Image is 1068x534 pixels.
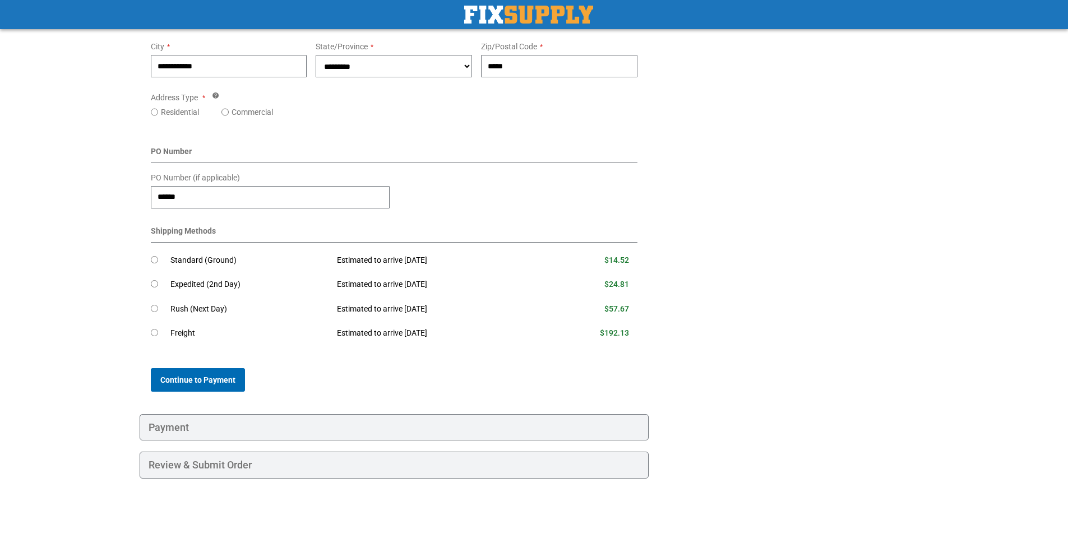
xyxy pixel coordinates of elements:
span: Address Type [151,93,198,102]
span: State/Province [316,42,368,51]
span: PO Number (if applicable) [151,173,240,182]
span: $57.67 [604,304,629,313]
span: $14.52 [604,256,629,264]
a: store logo [464,6,593,24]
span: Continue to Payment [160,375,235,384]
td: Freight [170,321,329,346]
td: Estimated to arrive [DATE] [329,297,545,322]
td: Estimated to arrive [DATE] [329,272,545,297]
div: PO Number [151,146,638,163]
button: Continue to Payment [151,368,245,392]
td: Standard (Ground) [170,248,329,273]
label: Residential [161,106,199,118]
span: $24.81 [604,280,629,289]
span: Zip/Postal Code [481,42,537,51]
div: Shipping Methods [151,225,638,243]
td: Expedited (2nd Day) [170,272,329,297]
td: Rush (Next Day) [170,297,329,322]
img: Fix Industrial Supply [464,6,593,24]
td: Estimated to arrive [DATE] [329,248,545,273]
label: Commercial [232,106,273,118]
td: Estimated to arrive [DATE] [329,321,545,346]
span: City [151,42,164,51]
div: Payment [140,414,649,441]
div: Review & Submit Order [140,452,649,479]
span: $192.13 [600,328,629,337]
